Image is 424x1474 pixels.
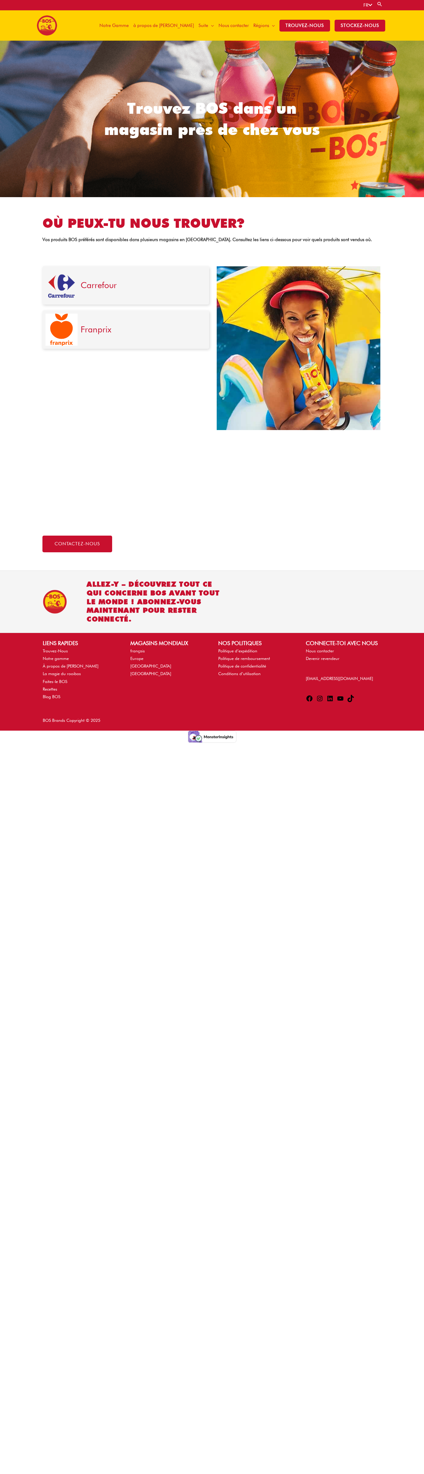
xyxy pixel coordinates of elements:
[91,98,333,140] h1: Trouvez BOS dans un magasin près de chez vous
[133,16,194,35] span: à propos de [PERSON_NAME]
[92,10,387,41] nav: Site Navigation
[306,639,381,647] h2: Connecte-toi avec nous
[218,639,294,647] h2: NOS POLITIQUES
[43,647,118,701] nav: LIENS RAPIDES
[42,473,382,504] h2: Vous ne trouvez pas BOS en magasin près de chez vous ?
[218,671,261,676] a: Conditions d’utilisation
[332,10,387,41] a: stockez-nous
[130,671,171,676] a: [GEOGRAPHIC_DATA]
[42,215,382,231] h2: OÙ PEUX-TU NOUS TROUVER?
[217,266,380,430] img: TB_20170504_BOS_3250_CMYK-2
[251,10,277,41] a: Régions
[130,664,171,668] a: [GEOGRAPHIC_DATA]
[188,731,236,743] img: Verified by MonsterInsights
[216,10,251,41] a: Nous contacter
[218,648,257,653] a: Politique d’expédition
[99,16,129,35] span: Notre Gamme
[218,656,270,661] a: Politique de remboursement
[199,16,208,35] span: Suite
[81,324,111,335] a: Franprix
[218,664,266,668] a: Politique de confidentialité
[43,694,60,699] a: Blog BOS
[306,648,334,653] a: Nous contacter
[43,590,67,614] img: BOS Ice Tea
[130,647,206,678] nav: MAGASINS MONDIAUX
[306,676,373,681] a: [EMAIL_ADDRESS][DOMAIN_NAME]
[43,656,69,661] a: Notre gamme
[43,648,68,653] a: Trouvez-Nous
[37,717,212,725] div: BOS Brands Copyright © 2025
[335,20,385,32] span: stockez-nous
[43,639,118,647] h2: LIENS RAPIDES
[279,20,330,32] span: TROUVEZ-NOUS
[131,10,196,41] a: à propos de [PERSON_NAME]
[42,510,242,521] h3: Contactez-nous dès [DATE] !
[37,15,57,36] img: BOS logo finals-200px
[306,656,339,661] a: Devenir revendeur
[363,2,372,8] a: FR
[306,647,381,662] nav: Connecte-toi avec nous
[130,656,143,661] a: Europe
[81,280,117,290] a: Carrefour
[55,542,100,546] span: Contactez-nous
[42,237,382,242] p: Vos produits BOS préférés sont disponibles dans plusieurs magasins en [GEOGRAPHIC_DATA]. Consulte...
[218,647,294,678] nav: NOS POLITIQUES
[277,10,332,41] a: TROUVEZ-NOUS
[196,10,216,41] a: Suite
[130,639,206,647] h2: MAGASINS MONDIAUX
[43,671,81,676] a: La magie du rooibos
[43,687,57,692] a: Recettes
[87,580,225,624] h2: Allez-y – découvrez tout ce qui concerne BOS avant tout le monde ! Abonnez-vous maintenant pour r...
[97,10,131,41] a: Notre Gamme
[219,16,249,35] span: Nous contacter
[43,679,67,684] a: Faites-le BOS
[377,1,383,7] a: Search button
[42,536,112,552] a: Contactez-nous
[43,664,98,668] a: À propos de [PERSON_NAME]
[130,648,145,653] a: français
[253,16,269,35] span: Régions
